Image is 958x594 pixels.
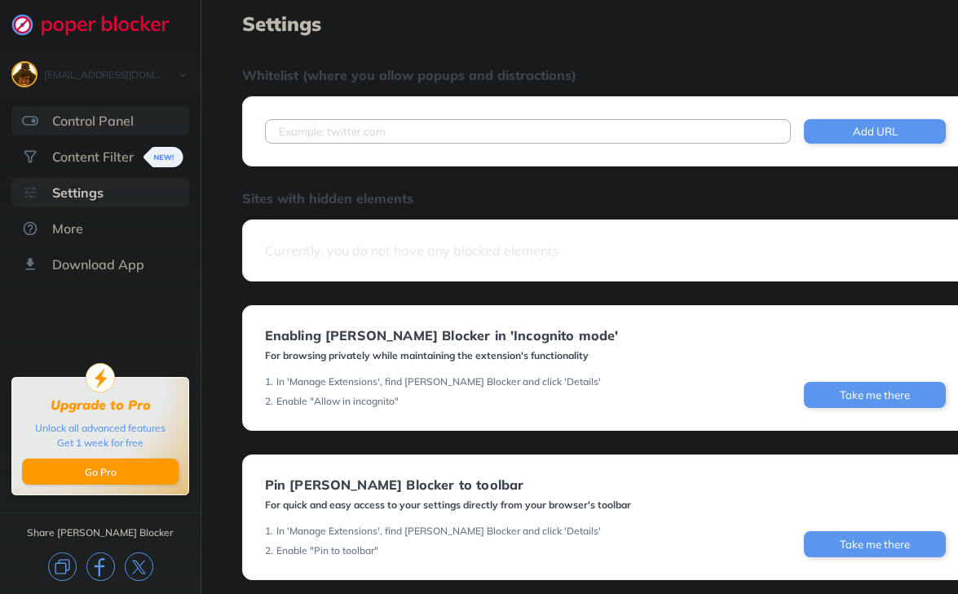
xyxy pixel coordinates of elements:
img: settings-selected.svg [22,184,38,201]
div: Settings [52,184,104,201]
img: x.svg [125,552,153,581]
div: groundedthewholesummerof86@gmail.com [44,70,165,82]
img: social.svg [22,148,38,165]
div: Upgrade to Pro [51,397,151,413]
img: menuBanner.svg [141,147,181,167]
div: 2 . [265,544,273,557]
div: In 'Manage Extensions', find [PERSON_NAME] Blocker and click 'Details' [276,525,601,538]
button: Take me there [804,531,946,557]
div: More [52,220,83,237]
img: copy.svg [48,552,77,581]
div: 1 . [265,375,273,388]
div: In 'Manage Extensions', find [PERSON_NAME] Blocker and click 'Details' [276,375,601,388]
div: Enable "Allow in incognito" [276,395,399,408]
div: Download App [52,256,144,273]
div: Content Filter [52,148,134,165]
div: Get 1 week for free [57,436,143,450]
img: features.svg [22,113,38,129]
div: Control Panel [52,113,134,129]
div: For quick and easy access to your settings directly from your browser's toolbar [265,499,631,512]
img: chevron-bottom-black.svg [173,67,192,84]
button: Add URL [804,119,946,144]
img: download-app.svg [22,256,38,273]
div: Enable "Pin to toolbar" [276,544,378,557]
img: ACg8ocILk6MuaaobrJMMTxLH4W3nTqIeE5t1cL3X_YERkXYoJfRRQ_Jo=s96-c [13,63,36,86]
div: Enabling [PERSON_NAME] Blocker in 'Incognito mode' [265,328,619,343]
div: Pin [PERSON_NAME] Blocker to toolbar [265,477,631,492]
img: upgrade-to-pro.svg [86,363,115,392]
div: Share [PERSON_NAME] Blocker [27,526,174,539]
div: 1 . [265,525,273,538]
img: logo-webpage.svg [11,13,187,36]
button: Take me there [804,382,946,408]
button: Go Pro [22,459,179,485]
img: about.svg [22,220,38,237]
div: Currently, you do not have any blocked elements [265,242,947,259]
input: Example: twitter.com [265,119,792,144]
div: Unlock all advanced features [35,421,166,436]
div: For browsing privately while maintaining the extension's functionality [265,349,619,362]
div: 2 . [265,395,273,408]
img: facebook.svg [86,552,115,581]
